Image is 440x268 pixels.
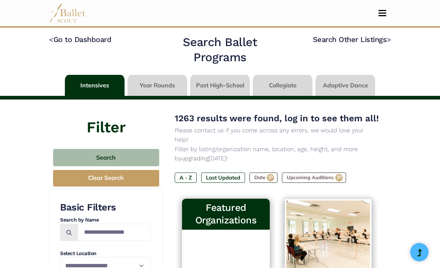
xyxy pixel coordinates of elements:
a: Search Other Listings> [313,35,391,44]
label: A - Z [175,173,197,183]
p: Filter by listing/organization name, location, age, height, and more by [DATE]! [175,145,379,163]
input: Search by names... [78,224,151,241]
h2: Search Ballet Programs [157,35,283,65]
span: 1263 results were found, log in to see them all! [175,113,379,123]
li: Intensives [63,75,126,96]
code: < [49,35,53,44]
li: Adaptive Dance [314,75,377,96]
a: <Go to Dashboard [49,35,111,44]
button: Clear Search [53,170,159,187]
a: upgrading [181,155,209,162]
h4: Search by Name [60,216,151,224]
h4: Filter [49,100,163,138]
label: Date [249,173,277,183]
h3: Basic Filters [60,201,151,214]
p: Please contact us if you come across any errors, we would love your help! [175,126,379,145]
button: Search [53,149,159,166]
li: Collegiate [251,75,314,96]
code: > [387,35,391,44]
li: Year Rounds [126,75,189,96]
li: Post High-School [189,75,251,96]
h4: Select Location [60,250,151,257]
button: Toggle navigation [374,10,391,17]
label: Upcoming Auditions [282,173,346,183]
h3: Featured Organizations [188,202,263,227]
label: Last Updated [201,173,245,183]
